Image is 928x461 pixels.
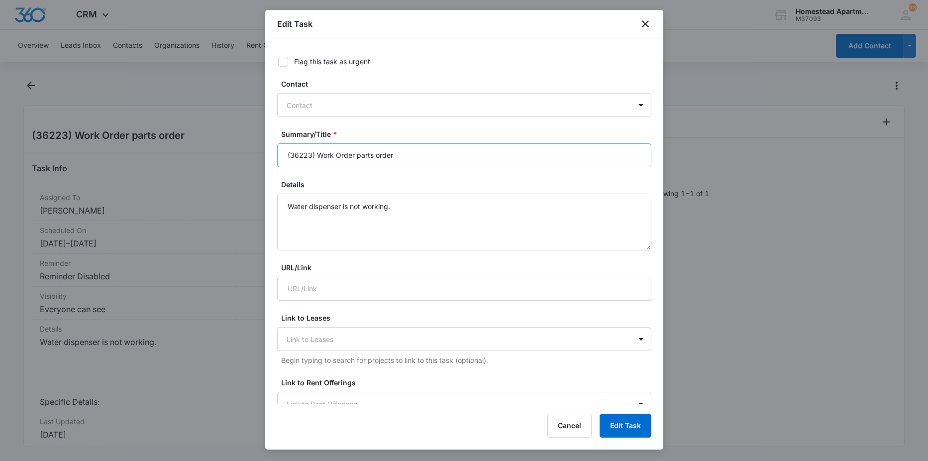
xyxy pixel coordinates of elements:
[277,194,651,250] textarea: Water dispenser is not working. Specific Details:
[277,277,651,301] input: URL/Link
[281,129,655,139] label: Summary/Title
[281,355,651,365] p: Begin typing to search for projects to link to this task (optional).
[281,79,655,89] label: Contact
[639,18,651,30] button: close
[281,377,655,388] label: Link to Rent Offerings
[600,414,651,438] button: Edit Task
[277,143,651,167] input: Summary/Title
[547,414,592,438] button: Cancel
[294,56,370,67] div: Flag this task as urgent
[281,179,655,190] label: Details
[277,18,312,30] h1: Edit Task
[281,262,655,273] label: URL/Link
[281,313,655,323] label: Link to Leases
